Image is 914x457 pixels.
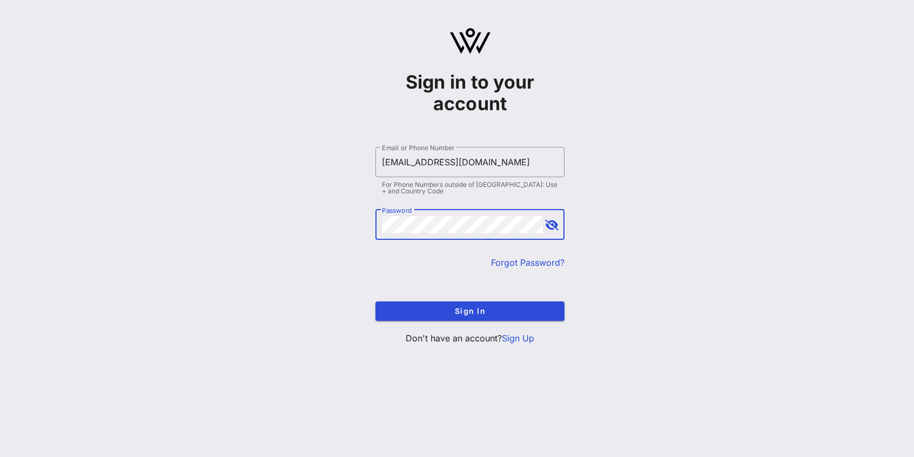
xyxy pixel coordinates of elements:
[382,144,454,152] label: Email or Phone Number
[375,332,564,345] p: Don't have an account?
[384,306,556,315] span: Sign In
[375,301,564,321] button: Sign In
[382,206,412,214] label: Password
[491,257,564,268] a: Forgot Password?
[375,71,564,115] h1: Sign in to your account
[382,182,558,194] div: For Phone Numbers outside of [GEOGRAPHIC_DATA]: Use + and Country Code
[545,220,559,231] button: append icon
[502,333,534,344] a: Sign Up
[450,28,490,54] img: logo.svg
